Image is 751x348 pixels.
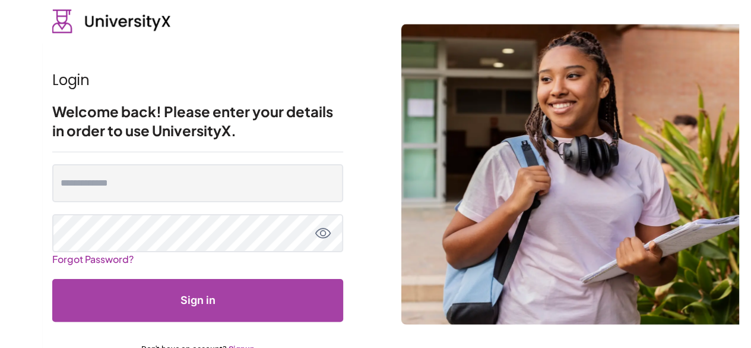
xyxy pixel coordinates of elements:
[401,24,739,324] img: login background
[52,248,134,270] a: Forgot Password?
[315,225,331,242] button: toggle password view
[52,279,343,322] button: Submit form
[52,10,171,33] img: UniversityX logo
[52,102,343,140] h2: Welcome back! Please enter your details in order to use UniversityX.
[52,71,343,90] h1: Login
